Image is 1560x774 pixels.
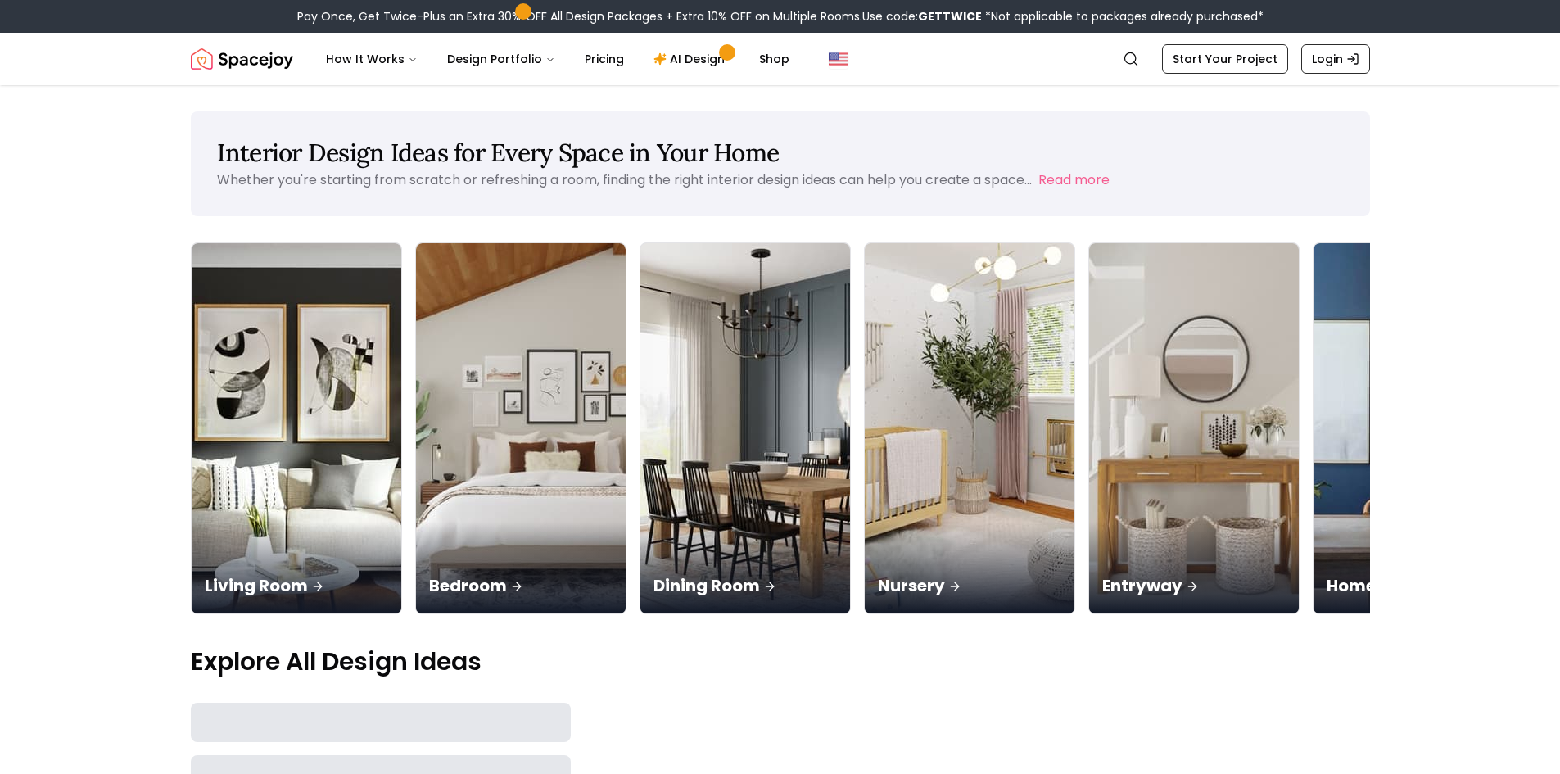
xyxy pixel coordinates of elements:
[191,43,293,75] img: Spacejoy Logo
[429,574,613,597] p: Bedroom
[878,574,1061,597] p: Nursery
[1301,44,1370,74] a: Login
[191,647,1370,677] p: Explore All Design Ideas
[297,8,1264,25] div: Pay Once, Get Twice-Plus an Extra 30% OFF All Design Packages + Extra 10% OFF on Multiple Rooms.
[865,243,1074,613] img: Nursery
[191,33,1370,85] nav: Global
[1038,170,1110,190] button: Read more
[191,242,402,614] a: Living RoomLiving Room
[313,43,803,75] nav: Main
[1313,242,1524,614] a: Home OfficeHome Office
[653,574,837,597] p: Dining Room
[1327,574,1510,597] p: Home Office
[434,43,568,75] button: Design Portfolio
[1088,242,1300,614] a: EntrywayEntryway
[862,8,982,25] span: Use code:
[191,43,293,75] a: Spacejoy
[640,243,850,613] img: Dining Room
[918,8,982,25] b: GETTWICE
[416,243,626,613] img: Bedroom
[415,242,626,614] a: BedroomBedroom
[205,574,388,597] p: Living Room
[640,242,851,614] a: Dining RoomDining Room
[217,138,1344,167] h1: Interior Design Ideas for Every Space in Your Home
[1314,243,1523,613] img: Home Office
[192,243,401,613] img: Living Room
[1102,574,1286,597] p: Entryway
[572,43,637,75] a: Pricing
[829,49,848,69] img: United States
[313,43,431,75] button: How It Works
[1162,44,1288,74] a: Start Your Project
[640,43,743,75] a: AI Design
[746,43,803,75] a: Shop
[217,170,1032,189] p: Whether you're starting from scratch or refreshing a room, finding the right interior design idea...
[864,242,1075,614] a: NurseryNursery
[1089,243,1299,613] img: Entryway
[982,8,1264,25] span: *Not applicable to packages already purchased*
